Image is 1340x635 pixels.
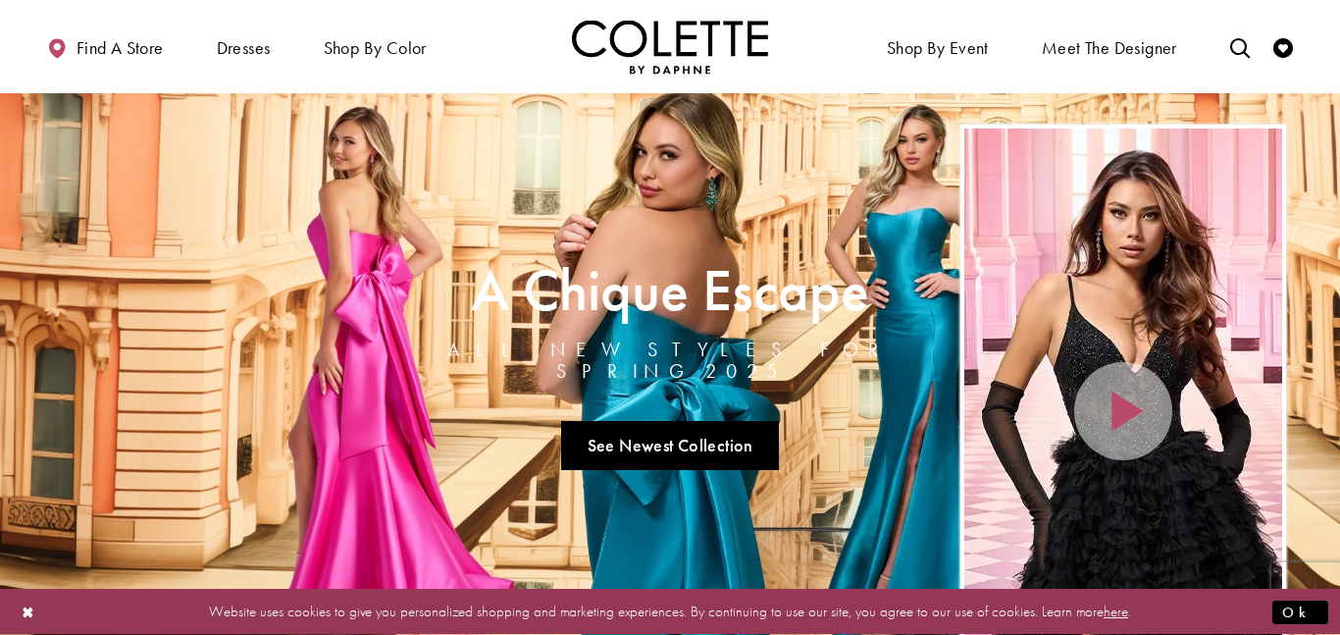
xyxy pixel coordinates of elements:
a: Check Wishlist [1268,20,1298,74]
span: Shop by color [319,20,432,74]
span: Find a store [77,38,164,58]
span: Shop By Event [882,20,994,74]
p: Website uses cookies to give you personalized shopping and marketing experiences. By continuing t... [141,599,1199,625]
img: Colette by Daphne [572,20,768,74]
span: Meet the designer [1042,38,1177,58]
a: See Newest Collection A Chique Escape All New Styles For Spring 2025 [561,421,779,470]
a: Meet the designer [1037,20,1182,74]
button: Submit Dialog [1272,600,1328,624]
span: Shop by color [324,38,427,58]
button: Close Dialog [12,595,45,629]
a: Visit Home Page [572,20,768,74]
ul: Slider Links [380,413,960,478]
span: Dresses [217,38,271,58]
a: here [1104,602,1128,621]
a: Toggle search [1225,20,1255,74]
a: Find a store [42,20,168,74]
span: Shop By Event [887,38,989,58]
span: Dresses [212,20,276,74]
